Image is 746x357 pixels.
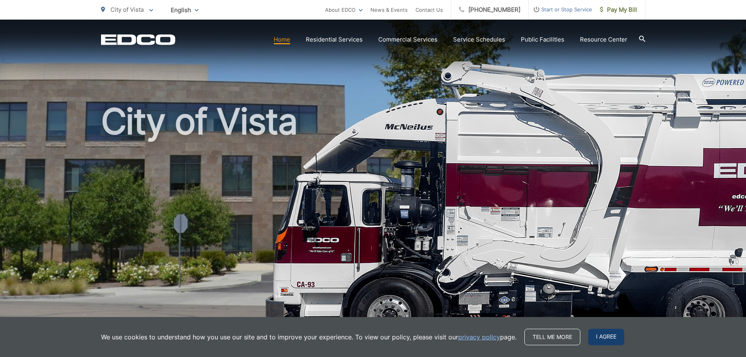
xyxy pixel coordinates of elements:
p: We use cookies to understand how you use our site and to improve your experience. To view our pol... [101,332,517,342]
a: privacy policy [458,332,500,342]
a: Resource Center [580,35,627,44]
a: Tell me more [524,329,580,345]
span: City of Vista [110,6,144,13]
h1: City of Vista [101,102,645,350]
span: English [165,3,204,17]
span: I agree [588,329,624,345]
a: About EDCO [325,5,363,14]
a: Home [274,35,290,44]
a: Public Facilities [521,35,564,44]
a: EDCD logo. Return to the homepage. [101,34,175,45]
a: News & Events [370,5,408,14]
a: Commercial Services [378,35,437,44]
a: Contact Us [415,5,443,14]
span: Pay My Bill [600,5,637,14]
a: Residential Services [306,35,363,44]
a: Service Schedules [453,35,505,44]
